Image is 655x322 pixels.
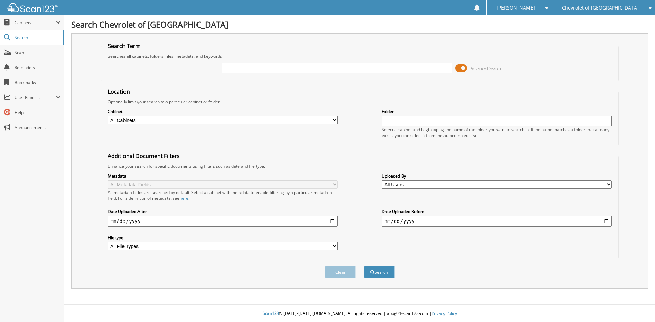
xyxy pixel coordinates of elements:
[15,125,61,131] span: Announcements
[104,53,615,59] div: Searches all cabinets, folders, files, metadata, and keywords
[382,127,612,138] div: Select a cabinet and begin typing the name of the folder you want to search in. If the name match...
[15,65,61,71] span: Reminders
[382,173,612,179] label: Uploaded By
[382,109,612,114] label: Folder
[382,216,612,227] input: end
[179,195,188,201] a: here
[15,35,60,41] span: Search
[108,235,338,241] label: File type
[108,189,338,201] div: All metadata fields are searched by default. Select a cabinet with metadata to enable filtering b...
[382,209,612,214] label: Date Uploaded Before
[108,173,338,179] label: Metadata
[364,266,395,278] button: Search
[104,152,183,160] legend: Additional Document Filters
[432,310,457,316] a: Privacy Policy
[15,95,56,101] span: User Reports
[15,20,56,26] span: Cabinets
[104,163,615,169] div: Enhance your search for specific documents using filters such as date and file type.
[15,50,61,56] span: Scan
[471,66,501,71] span: Advanced Search
[15,110,61,116] span: Help
[15,80,61,86] span: Bookmarks
[108,216,338,227] input: start
[104,99,615,105] div: Optionally limit your search to a particular cabinet or folder
[104,88,133,95] legend: Location
[71,19,648,30] h1: Search Chevrolet of [GEOGRAPHIC_DATA]
[497,6,535,10] span: [PERSON_NAME]
[108,109,338,114] label: Cabinet
[108,209,338,214] label: Date Uploaded After
[562,6,639,10] span: Chevrolet of [GEOGRAPHIC_DATA]
[263,310,279,316] span: Scan123
[7,3,58,12] img: scan123-logo-white.svg
[104,42,144,50] legend: Search Term
[325,266,356,278] button: Clear
[64,305,655,322] div: © [DATE]-[DATE] [DOMAIN_NAME]. All rights reserved | appg04-scan123-com |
